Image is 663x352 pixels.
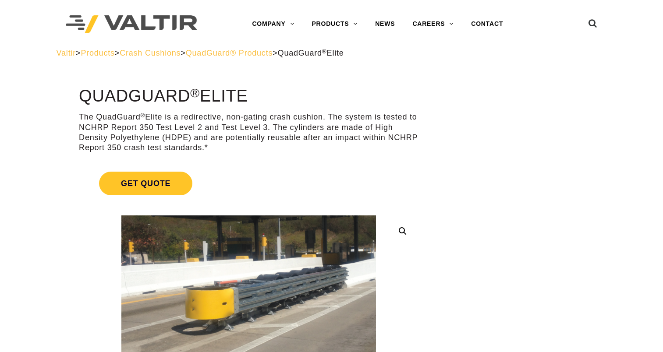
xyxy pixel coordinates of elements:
a: Crash Cushions [120,49,181,57]
img: Valtir [66,15,197,33]
a: Valtir [57,49,76,57]
span: QuadGuard Elite [278,49,344,57]
sup: ® [322,48,327,55]
sup: ® [190,86,200,100]
a: CAREERS [404,15,462,33]
a: NEWS [366,15,404,33]
h1: QuadGuard Elite [79,87,418,106]
p: The QuadGuard Elite is a redirective, non-gating crash cushion. The system is tested to NCHRP Rep... [79,112,418,153]
a: Products [81,49,114,57]
a: QuadGuard® Products [186,49,273,57]
span: Get Quote [99,172,192,195]
a: PRODUCTS [303,15,366,33]
sup: ® [141,112,145,119]
div: > > > > [57,48,607,58]
a: Get Quote [79,161,418,206]
a: CONTACT [462,15,512,33]
a: COMPANY [243,15,303,33]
